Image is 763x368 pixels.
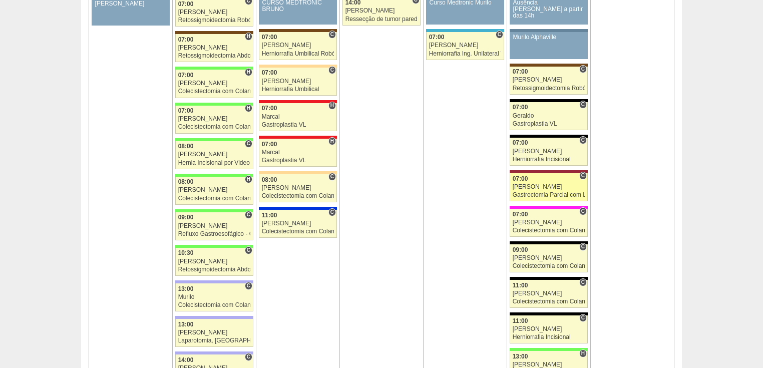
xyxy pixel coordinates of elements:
[513,175,528,182] span: 07:00
[178,9,251,16] div: [PERSON_NAME]
[328,208,336,216] span: Consultório
[513,227,585,234] div: Colecistectomia com Colangiografia VL
[245,211,252,219] span: Consultório
[513,298,585,305] div: Colecistectomia com Colangiografia VL
[513,246,528,253] span: 09:00
[175,174,253,177] div: Key: Brasil
[345,8,418,14] div: [PERSON_NAME]
[513,263,585,269] div: Colecistectomia com Colangiografia VL
[259,100,337,103] div: Key: Assunção
[262,185,334,191] div: [PERSON_NAME]
[178,294,251,300] div: Murilo
[245,68,252,76] span: Hospital
[178,223,251,229] div: [PERSON_NAME]
[178,160,251,166] div: Hernia Incisional por Video
[245,104,252,112] span: Hospital
[259,65,337,68] div: Key: Bartira
[262,86,334,93] div: Herniorrafia Umbilical
[259,136,337,139] div: Key: Assunção
[513,156,585,163] div: Herniorrafia Incisional
[262,141,277,148] span: 07:00
[510,241,588,244] div: Key: Blanc
[178,80,251,87] div: [PERSON_NAME]
[510,64,588,67] div: Key: Santa Joana
[178,143,194,150] span: 08:00
[513,184,585,190] div: [PERSON_NAME]
[262,193,334,199] div: Colecistectomia com Colangiografia VL
[513,211,528,218] span: 07:00
[513,148,585,155] div: [PERSON_NAME]
[259,139,337,167] a: H 07:00 Marcal Gastroplastia VL
[175,248,253,276] a: C 10:30 [PERSON_NAME] Retossigmoidectomia Abdominal
[178,258,251,265] div: [PERSON_NAME]
[579,207,587,215] span: Consultório
[178,329,251,336] div: [PERSON_NAME]
[262,220,334,227] div: [PERSON_NAME]
[579,243,587,251] span: Consultório
[259,68,337,96] a: C 07:00 [PERSON_NAME] Herniorrafia Umbilical
[510,277,588,280] div: Key: Blanc
[345,16,418,23] div: Ressecção de tumor parede abdominal pélvica
[513,68,528,75] span: 07:00
[328,173,336,181] span: Consultório
[513,77,585,83] div: [PERSON_NAME]
[95,1,167,7] div: [PERSON_NAME]
[178,107,194,114] span: 07:00
[178,249,194,256] span: 10:30
[259,210,337,238] a: C 11:00 [PERSON_NAME] Colecistectomia com Colangiografia VL
[259,32,337,60] a: C 07:00 [PERSON_NAME] Herniorrafia Umbilical Robótica
[513,85,585,92] div: Retossigmoidectomia Robótica
[513,104,528,111] span: 07:00
[175,141,253,169] a: C 08:00 [PERSON_NAME] Hernia Incisional por Video
[496,31,503,39] span: Consultório
[245,353,252,361] span: Consultório
[510,138,588,166] a: C 07:00 [PERSON_NAME] Herniorrafia Incisional
[262,78,334,85] div: [PERSON_NAME]
[510,170,588,173] div: Key: Sírio Libanês
[175,177,253,205] a: H 08:00 [PERSON_NAME] Colecistectomia com Colangiografia VL
[262,149,334,156] div: Marcal
[259,174,337,202] a: C 08:00 [PERSON_NAME] Colecistectomia com Colangiografia VL
[175,103,253,106] div: Key: Brasil
[262,51,334,57] div: Herniorrafia Umbilical Robótica
[510,135,588,138] div: Key: Blanc
[178,178,194,185] span: 08:00
[178,231,251,237] div: Refluxo Gastroesofágico - Cirurgia VL
[178,72,194,79] span: 07:00
[328,137,336,145] span: Hospital
[426,29,504,32] div: Key: Neomater
[178,214,194,221] span: 09:00
[426,32,504,60] a: C 07:00 [PERSON_NAME] Herniorrafia Ing. Unilateral VL
[510,280,588,308] a: C 11:00 [PERSON_NAME] Colecistectomia com Colangiografia VL
[178,124,251,130] div: Colecistectomia com Colangiografia VL
[262,122,334,128] div: Gastroplastia VL
[178,187,251,193] div: [PERSON_NAME]
[510,348,588,351] div: Key: Brasil
[175,283,253,311] a: C 13:00 Murilo Colecistectomia com Colangiografia VL
[579,65,587,73] span: Consultório
[513,326,585,332] div: [PERSON_NAME]
[178,36,194,43] span: 07:00
[178,17,251,24] div: Retossigmoidectomia Robótica
[513,361,585,368] div: [PERSON_NAME]
[510,173,588,201] a: C 07:00 [PERSON_NAME] Gastrectomia Parcial com Linfadenectomia
[175,106,253,134] a: H 07:00 [PERSON_NAME] Colecistectomia com Colangiografia VL
[262,212,277,219] span: 11:00
[245,140,252,148] span: Consultório
[513,317,528,324] span: 11:00
[328,66,336,74] span: Consultório
[175,70,253,98] a: H 07:00 [PERSON_NAME] Colecistectomia com Colangiografia VL
[245,175,252,183] span: Hospital
[178,285,194,292] span: 13:00
[175,212,253,240] a: C 09:00 [PERSON_NAME] Refluxo Gastroesofágico - Cirurgia VL
[178,337,251,344] div: Laparotomia, [GEOGRAPHIC_DATA], Drenagem, Bridas VL
[178,1,194,8] span: 07:00
[513,282,528,289] span: 11:00
[510,315,588,343] a: C 11:00 [PERSON_NAME] Herniorrafia Incisional
[513,34,585,41] div: Murilo Alphaville
[178,88,251,95] div: Colecistectomia com Colangiografia VL
[262,42,334,49] div: [PERSON_NAME]
[513,219,585,226] div: [PERSON_NAME]
[178,356,194,363] span: 14:00
[510,209,588,237] a: C 07:00 [PERSON_NAME] Colecistectomia com Colangiografia VL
